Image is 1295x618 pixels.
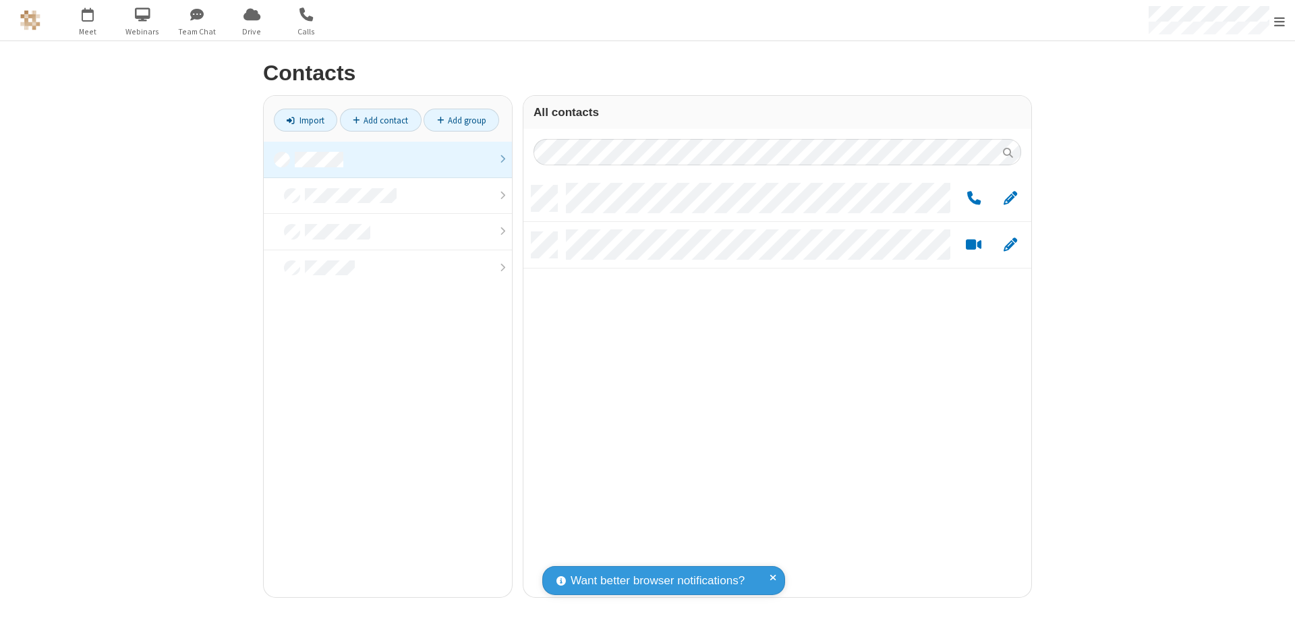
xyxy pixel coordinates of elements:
span: Want better browser notifications? [571,572,745,590]
h2: Contacts [263,61,1032,85]
a: Import [274,109,337,132]
span: Webinars [117,26,168,38]
a: Add contact [340,109,422,132]
button: Call by phone [960,190,987,207]
span: Team Chat [172,26,223,38]
h3: All contacts [534,106,1021,119]
span: Meet [63,26,113,38]
img: QA Selenium DO NOT DELETE OR CHANGE [20,10,40,30]
button: Edit [997,190,1023,207]
span: Calls [281,26,332,38]
button: Edit [997,237,1023,254]
span: Drive [227,26,277,38]
div: grid [523,175,1031,597]
a: Add group [424,109,499,132]
button: Start a video meeting [960,237,987,254]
